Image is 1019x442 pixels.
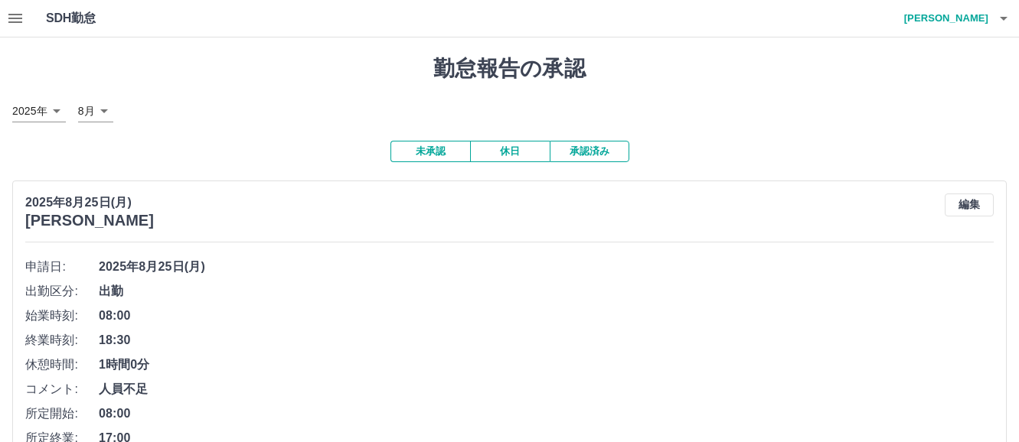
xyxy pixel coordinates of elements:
[99,380,994,398] span: 人員不足
[550,141,629,162] button: 承認済み
[25,307,99,325] span: 始業時刻:
[99,258,994,276] span: 2025年8月25日(月)
[99,307,994,325] span: 08:00
[99,405,994,423] span: 08:00
[945,193,994,216] button: 編集
[25,405,99,423] span: 所定開始:
[25,258,99,276] span: 申請日:
[99,356,994,374] span: 1時間0分
[390,141,470,162] button: 未承認
[25,193,154,212] p: 2025年8月25日(月)
[12,100,66,122] div: 2025年
[99,282,994,301] span: 出勤
[25,380,99,398] span: コメント:
[25,356,99,374] span: 休憩時間:
[12,56,1007,82] h1: 勤怠報告の承認
[25,212,154,229] h3: [PERSON_NAME]
[25,282,99,301] span: 出勤区分:
[25,331,99,349] span: 終業時刻:
[78,100,113,122] div: 8月
[99,331,994,349] span: 18:30
[470,141,550,162] button: 休日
